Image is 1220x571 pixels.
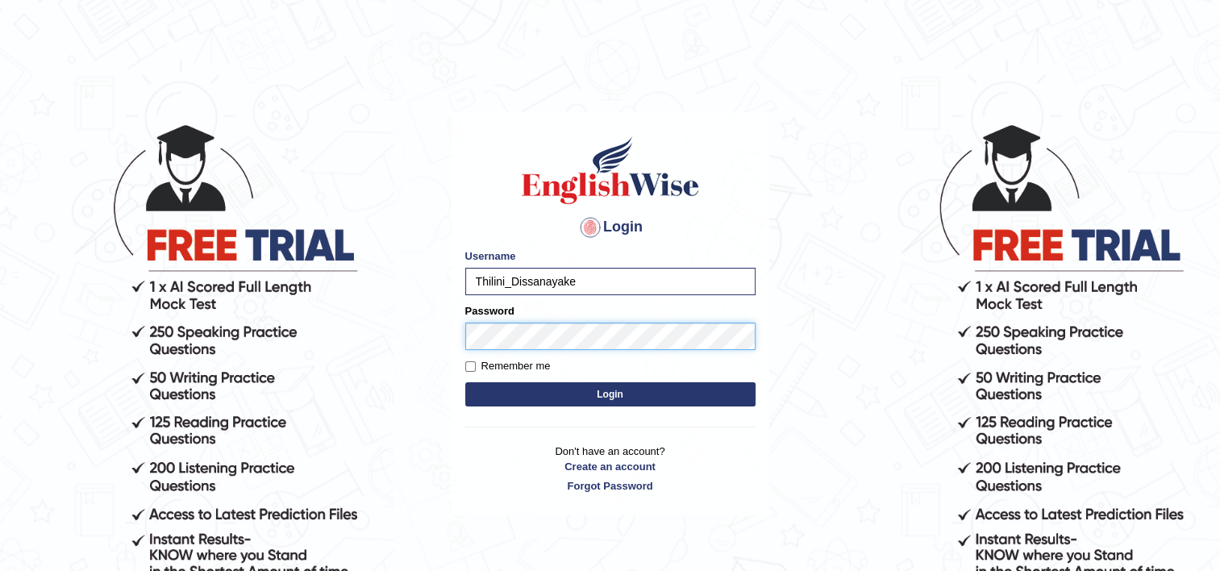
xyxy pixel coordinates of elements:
h4: Login [465,215,756,240]
label: Password [465,303,514,319]
label: Remember me [465,358,551,374]
button: Login [465,382,756,406]
input: Remember me [465,361,476,372]
label: Username [465,248,516,264]
img: Logo of English Wise sign in for intelligent practice with AI [518,134,702,206]
a: Create an account [465,459,756,474]
a: Forgot Password [465,478,756,494]
p: Don't have an account? [465,444,756,494]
